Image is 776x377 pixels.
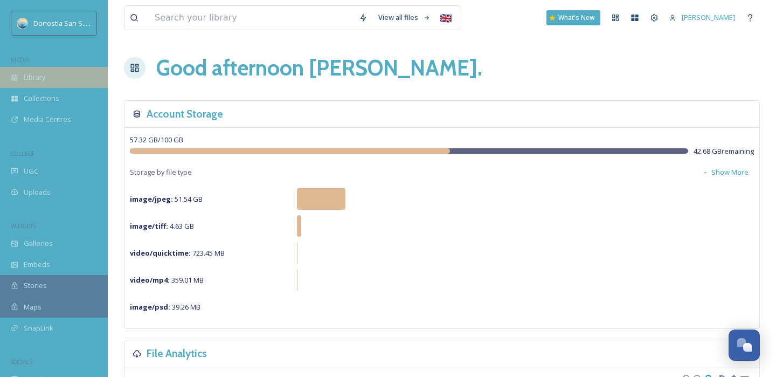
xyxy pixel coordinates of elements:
[24,238,53,249] span: Galleries
[11,56,30,64] span: MEDIA
[664,7,740,28] a: [PERSON_NAME]
[156,52,482,84] h1: Good afternoon [PERSON_NAME] .
[729,330,760,361] button: Open Chat
[130,275,204,285] span: 359.01 MB
[436,8,455,28] div: 🇬🇧
[11,358,32,366] span: SOCIALS
[546,10,600,25] a: What's New
[130,302,170,312] strong: image/psd :
[697,162,754,183] button: Show More
[130,248,191,258] strong: video/quicktime :
[130,167,192,177] span: Storage by file type
[147,346,207,361] h3: File Analytics
[24,166,38,176] span: UGC
[694,146,754,156] span: 42.68 GB remaining
[147,106,223,122] h3: Account Storage
[33,18,142,28] span: Donostia San Sebastián Turismoa
[130,194,173,204] strong: image/jpeg :
[130,275,170,285] strong: video/mp4 :
[24,187,51,197] span: Uploads
[24,323,53,333] span: SnapLink
[24,280,47,291] span: Stories
[130,194,203,204] span: 51.54 GB
[373,7,436,28] a: View all files
[24,93,59,104] span: Collections
[130,302,200,312] span: 39.26 MB
[682,12,735,22] span: [PERSON_NAME]
[24,114,71,125] span: Media Centres
[17,18,28,29] img: images.jpeg
[24,72,45,83] span: Library
[11,149,34,157] span: COLLECT
[130,135,183,145] span: 57.32 GB / 100 GB
[149,6,354,30] input: Search your library
[130,221,168,231] strong: image/tiff :
[130,248,225,258] span: 723.45 MB
[24,302,41,312] span: Maps
[130,221,194,231] span: 4.63 GB
[11,222,36,230] span: WIDGETS
[24,259,50,270] span: Embeds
